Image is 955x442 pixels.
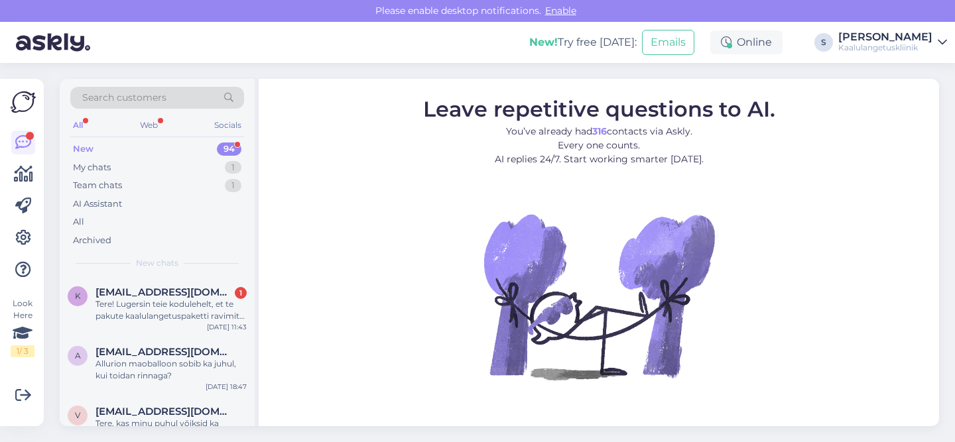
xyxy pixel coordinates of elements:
[73,142,94,156] div: New
[75,291,81,301] span: k
[814,33,833,52] div: S
[225,161,241,174] div: 1
[529,36,558,48] b: New!
[95,286,233,298] span: kaimalinin@gmail.com
[73,179,122,192] div: Team chats
[11,345,34,357] div: 1 / 3
[73,161,111,174] div: My chats
[529,34,637,50] div: Try free [DATE]:
[82,91,166,105] span: Search customers
[137,117,160,134] div: Web
[73,234,111,247] div: Archived
[95,346,233,358] span: arminegrigorjan@gmail.com
[479,177,718,415] img: No Chat active
[838,32,947,53] a: [PERSON_NAME]Kaalulangetuskliinik
[642,30,694,55] button: Emails
[11,298,34,357] div: Look Here
[136,257,178,269] span: New chats
[70,117,86,134] div: All
[541,5,580,17] span: Enable
[212,117,244,134] div: Socials
[75,410,80,420] span: v
[206,382,247,392] div: [DATE] 18:47
[838,42,932,53] div: Kaalulangetuskliinik
[75,351,81,360] span: a
[217,142,241,156] div: 94
[710,30,783,54] div: Online
[235,287,247,299] div: 1
[95,417,247,441] div: Tere, kas minu puhul võiksid ka kaalulangetusravimid aidata, [PERSON_NAME] just hädas söögiisu su...
[73,215,84,229] div: All
[95,406,233,417] span: veronikanahkur@gmail.com
[73,197,122,211] div: AI Assistant
[423,96,775,122] span: Leave repetitive questions to AI.
[95,298,247,322] div: Tere! Lugersin teie kodulehelt, et te pakute kaalulangetuspaketti ravimite meetodil. Tahtsin küsi...
[592,125,607,137] b: 316
[838,32,932,42] div: [PERSON_NAME]
[95,358,247,382] div: Allurion maoballoon sobib ka juhul, kui toidan rinnaga?
[11,89,36,115] img: Askly Logo
[225,179,241,192] div: 1
[207,322,247,332] div: [DATE] 11:43
[423,125,775,166] p: You’ve already had contacts via Askly. Every one counts. AI replies 24/7. Start working smarter [...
